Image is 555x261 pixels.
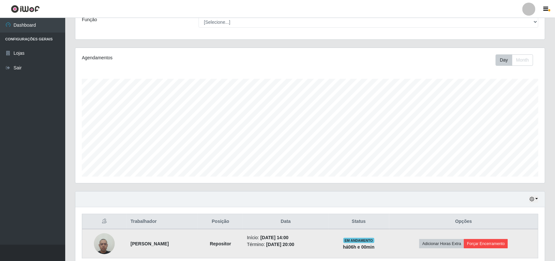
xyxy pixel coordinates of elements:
button: Month [512,54,533,66]
strong: há 06 h e 00 min [343,244,375,250]
button: Adicionar Horas Extra [419,239,464,248]
th: Status [328,214,389,229]
th: Data [243,214,328,229]
th: Trabalhador [127,214,198,229]
strong: Repositor [210,241,231,246]
li: Término: [247,241,324,248]
div: First group [496,54,533,66]
strong: [PERSON_NAME] [130,241,169,246]
label: Função [82,16,97,23]
time: [DATE] 20:00 [266,242,294,247]
img: 1693507860054.jpeg [94,230,115,257]
th: Opções [389,214,538,229]
th: Posição [198,214,243,229]
button: Forçar Encerramento [464,239,508,248]
span: EM ANDAMENTO [343,238,374,243]
li: Início: [247,234,324,241]
img: CoreUI Logo [11,5,40,13]
time: [DATE] 14:00 [261,235,289,240]
button: Day [496,54,512,66]
div: Agendamentos [82,54,266,61]
div: Toolbar with button groups [496,54,538,66]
